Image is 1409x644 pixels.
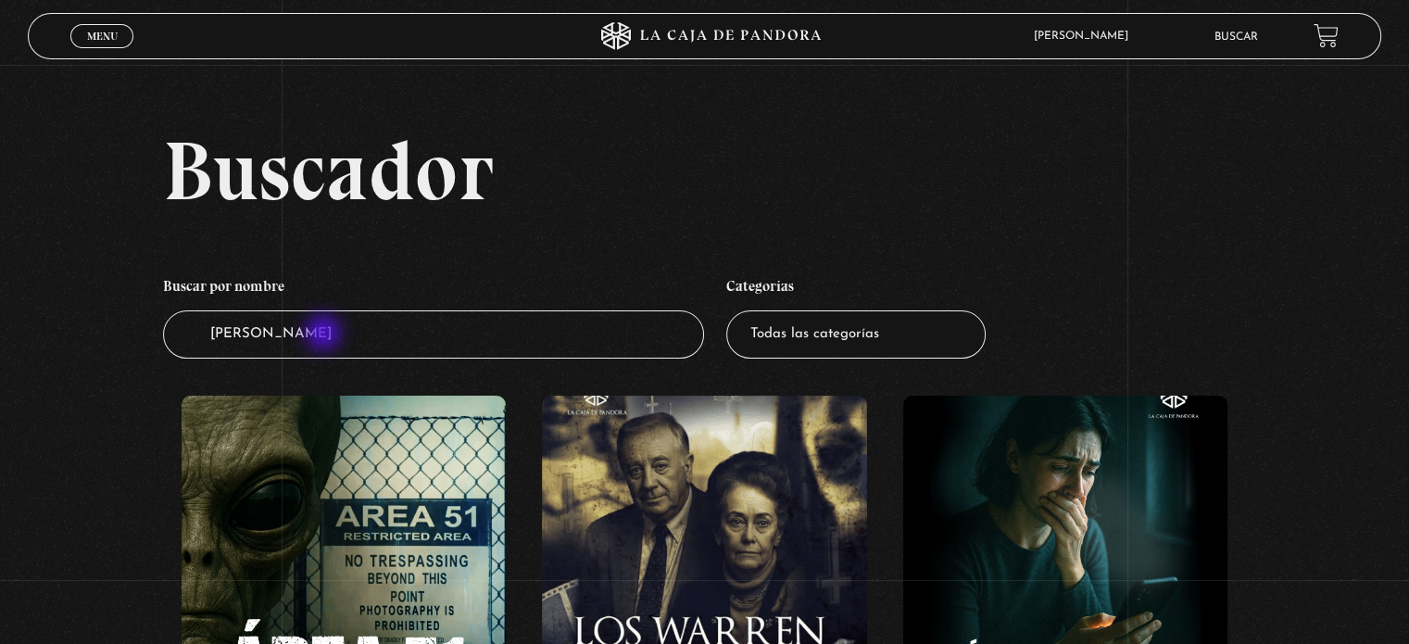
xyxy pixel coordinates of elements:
span: Cerrar [81,46,124,59]
h4: Buscar por nombre [163,268,704,310]
h2: Buscador [163,129,1380,212]
h4: Categorías [726,268,986,310]
a: Buscar [1214,32,1258,43]
span: Menu [87,31,118,42]
span: [PERSON_NAME] [1025,31,1147,42]
a: View your shopping cart [1314,23,1339,48]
